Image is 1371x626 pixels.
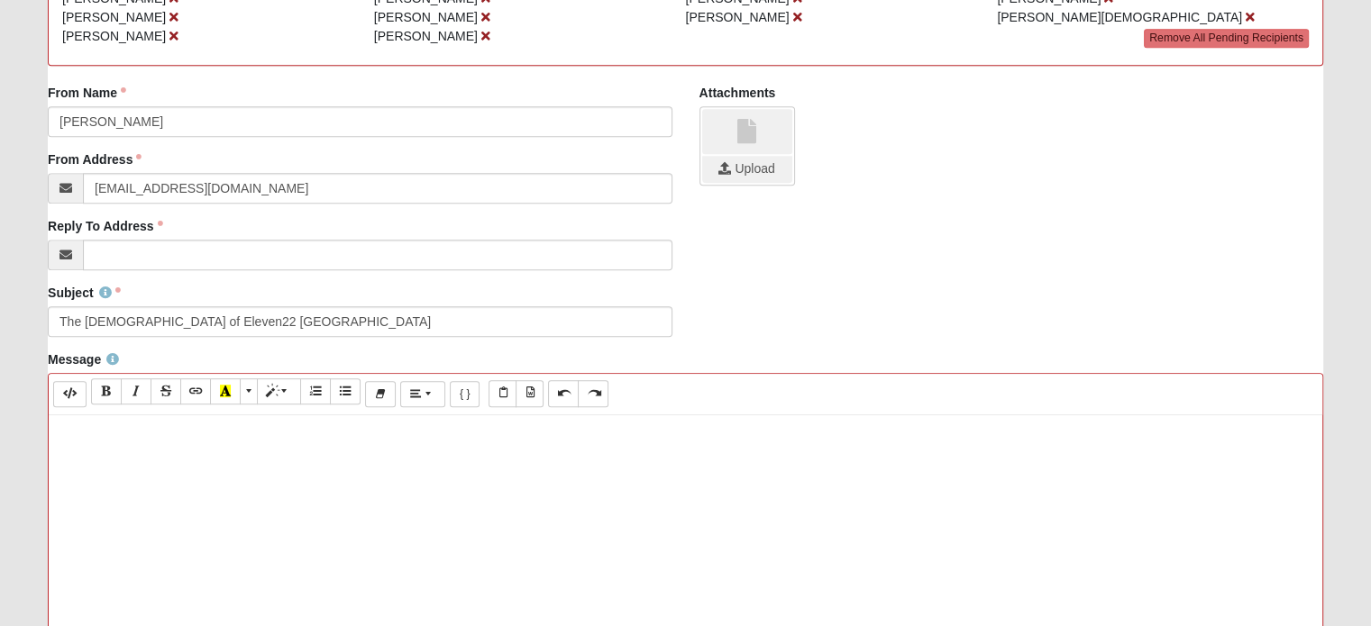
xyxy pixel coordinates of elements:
[300,378,331,404] button: Ordered list (CTRL+SHIFT+NUM8)
[1144,29,1309,48] a: Remove All Pending Recipients
[48,350,119,368] label: Message
[365,381,396,407] button: Remove Font Style (CTRL+\)
[257,378,301,404] button: Style
[450,381,480,407] button: Merge Field
[48,84,126,102] label: From Name
[53,381,87,407] button: Code Editor
[699,84,776,102] label: Attachments
[330,378,361,404] button: Unordered list (CTRL+SHIFT+NUM7)
[374,10,478,24] span: [PERSON_NAME]
[48,150,142,168] label: From Address
[91,378,122,404] button: Bold (CTRL+B)
[48,217,162,235] label: Reply To Address
[62,29,166,43] span: [PERSON_NAME]
[121,378,151,404] button: Italic (CTRL+I)
[240,378,258,404] button: More Color
[151,378,181,404] button: Strikethrough (CTRL+SHIFT+S)
[686,10,790,24] span: [PERSON_NAME]
[210,378,241,404] button: Recent Color
[548,380,579,406] button: Undo (CTRL+Z)
[62,10,166,24] span: [PERSON_NAME]
[516,380,544,406] button: Paste from Word
[997,10,1242,24] span: [PERSON_NAME][DEMOGRAPHIC_DATA]
[578,380,608,406] button: Redo (CTRL+Y)
[180,378,211,404] button: Link (CTRL+K)
[48,284,121,302] label: Subject
[489,380,516,406] button: Paste Text
[374,29,478,43] span: [PERSON_NAME]
[400,381,444,407] button: Paragraph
